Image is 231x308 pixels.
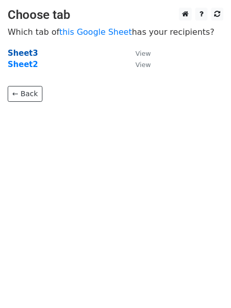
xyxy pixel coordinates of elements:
a: Sheet2 [8,60,38,69]
small: View [135,61,151,69]
a: ← Back [8,86,42,102]
p: Which tab of has your recipients? [8,27,223,37]
a: View [125,60,151,69]
h3: Choose tab [8,8,223,23]
a: this Google Sheet [59,27,132,37]
small: View [135,50,151,57]
iframe: Chat Widget [180,259,231,308]
a: View [125,49,151,58]
a: Sheet3 [8,49,38,58]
